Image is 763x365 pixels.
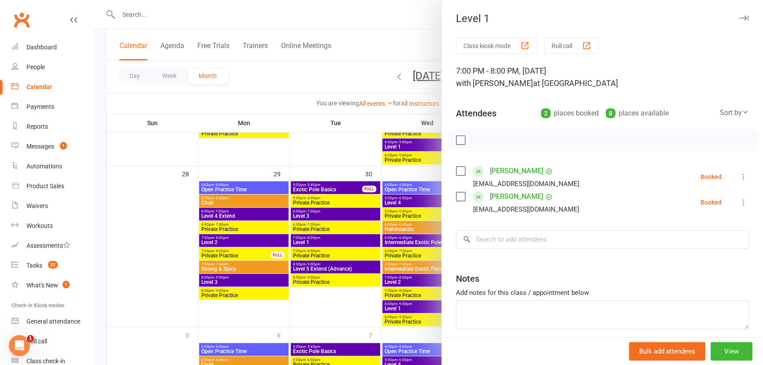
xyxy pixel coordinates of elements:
a: [PERSON_NAME] [490,164,543,178]
div: places available [606,107,669,119]
button: Roll call [544,37,599,54]
button: Class kiosk mode [456,37,537,54]
div: General attendance [26,318,80,325]
div: Roll call [26,338,47,345]
div: Product Sales [26,182,64,190]
a: What's New1 [11,276,93,295]
div: Assessments [26,242,70,249]
a: Reports [11,117,93,137]
a: People [11,57,93,77]
div: What's New [26,282,58,289]
iframe: Intercom live chat [9,335,30,356]
div: Class check-in [26,358,65,365]
span: 1 [63,281,70,288]
div: Tasks [26,262,42,269]
a: Waivers [11,196,93,216]
a: Dashboard [11,37,93,57]
span: 1 [60,142,67,149]
div: Sort by [720,107,749,119]
a: General attendance kiosk mode [11,312,93,331]
a: Assessments [11,236,93,256]
span: at [GEOGRAPHIC_DATA] [533,78,618,88]
div: Reports [26,123,48,130]
div: Automations [26,163,62,170]
div: Booked [700,174,722,180]
div: 8 [606,108,615,118]
div: 7:00 PM - 8:00 PM, [DATE] [456,65,749,89]
a: Messages 1 [11,137,93,156]
div: Notes [456,272,479,285]
a: Tasks 22 [11,256,93,276]
a: [PERSON_NAME] [490,190,543,204]
button: View [711,342,752,361]
div: Level 1 [442,12,763,25]
div: Waivers [26,202,48,209]
a: Automations [11,156,93,176]
button: Bulk add attendees [629,342,705,361]
div: Add notes for this class / appointment below [456,287,749,298]
a: Payments [11,97,93,117]
div: Workouts [26,222,53,229]
a: Product Sales [11,176,93,196]
div: Messages [26,143,54,150]
div: [EMAIL_ADDRESS][DOMAIN_NAME] [473,204,579,215]
div: [EMAIL_ADDRESS][DOMAIN_NAME] [473,178,579,190]
span: 1 [27,335,34,342]
div: Dashboard [26,44,57,51]
a: Roll call [11,331,93,351]
div: Payments [26,103,54,110]
div: People [26,63,45,71]
div: Attendees [456,107,496,119]
a: Calendar [11,77,93,97]
span: 22 [48,261,58,268]
a: Workouts [11,216,93,236]
a: Clubworx [11,9,33,31]
div: Booked [700,199,722,205]
div: 2 [541,108,551,118]
div: Calendar [26,83,52,90]
div: places booked [541,107,599,119]
span: with [PERSON_NAME] [456,78,533,88]
input: Search to add attendees [456,230,749,249]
